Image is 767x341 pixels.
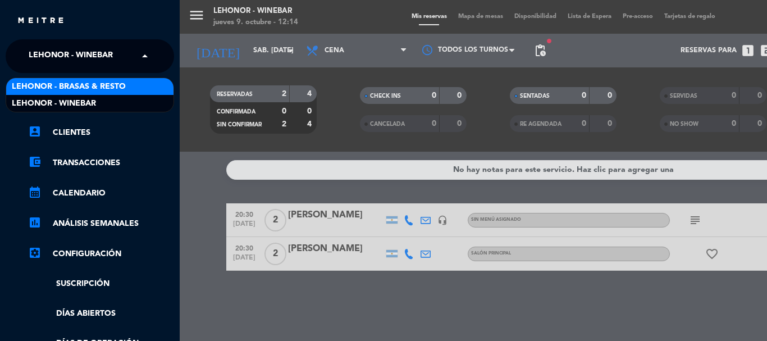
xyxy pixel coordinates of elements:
a: account_balance_walletTransacciones [28,156,174,170]
i: calendar_month [28,185,42,199]
span: Lehonor - Brasas & Resto [12,80,126,93]
i: account_balance_wallet [28,155,42,169]
a: calendar_monthCalendario [28,187,174,200]
span: Lehonor - Winebar [12,97,96,110]
i: settings_applications [28,246,42,260]
a: Suscripción [28,278,174,290]
i: account_box [28,125,42,138]
a: account_boxClientes [28,126,174,139]
a: Configuración [28,247,174,261]
i: assessment [28,216,42,229]
span: Lehonor - Winebar [29,44,113,68]
img: MEITRE [17,17,65,25]
a: assessmentANÁLISIS SEMANALES [28,217,174,230]
a: Días abiertos [28,307,174,320]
